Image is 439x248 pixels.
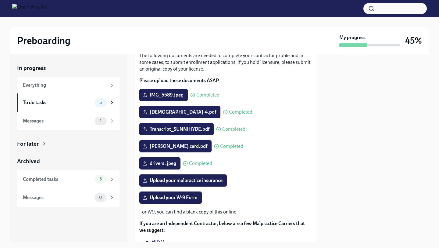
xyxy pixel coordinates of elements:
[339,34,366,41] strong: My progress
[144,160,176,166] span: drivers .jpeg
[144,126,209,132] span: Transcript_SUNNIHYDE.pdf
[144,195,198,201] span: Upload your W-9 Form
[229,110,252,115] span: Completed
[17,140,39,148] div: For later
[139,78,219,83] strong: Please upload these documents ASAP
[144,143,207,149] span: [PERSON_NAME] card.pdf
[17,112,120,130] a: Messages1
[17,170,120,188] a: Completed tasks5
[139,174,227,187] label: Upload your malpractice insurance
[196,93,220,97] span: Completed
[17,188,120,207] a: Messages0
[139,52,312,72] p: The following documents are needed to complete your contractor profile and, in some cases, to sub...
[96,119,105,123] span: 1
[139,140,212,152] label: [PERSON_NAME] card.pdf
[17,157,120,165] a: Archived
[96,100,105,105] span: 5
[17,140,120,148] a: For later
[23,118,92,124] div: Messages
[152,239,164,245] a: HPSO
[23,176,92,183] div: Completed tasks
[144,92,184,98] span: IMG_5589.jpeg
[139,209,312,215] p: For W9, you can find a blank copy of this online.
[144,177,223,184] span: Upload your malpractice insurance
[96,177,105,181] span: 5
[405,35,422,46] h3: 45%
[12,4,46,13] img: CharlieHealth
[144,109,216,115] span: [DEMOGRAPHIC_DATA]-4.pdf
[23,194,92,201] div: Messages
[17,93,120,112] a: To do tasks5
[95,195,106,200] span: 0
[222,127,245,132] span: Completed
[220,144,243,149] span: Completed
[139,191,202,204] label: Upload your W-9 Form
[139,89,188,101] label: IMG_5589.jpeg
[189,161,212,166] span: Completed
[139,221,305,233] strong: If you are an Independent Contractor, below are a few Malpractice Carriers that we suggest:
[17,35,70,47] h2: Preboarding
[23,99,92,106] div: To do tasks
[17,77,120,93] a: Everything
[23,82,107,89] div: Everything
[139,123,214,135] label: Transcript_SUNNIHYDE.pdf
[17,64,120,72] a: In progress
[139,106,220,118] label: [DEMOGRAPHIC_DATA]-4.pdf
[139,157,180,170] label: drivers .jpeg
